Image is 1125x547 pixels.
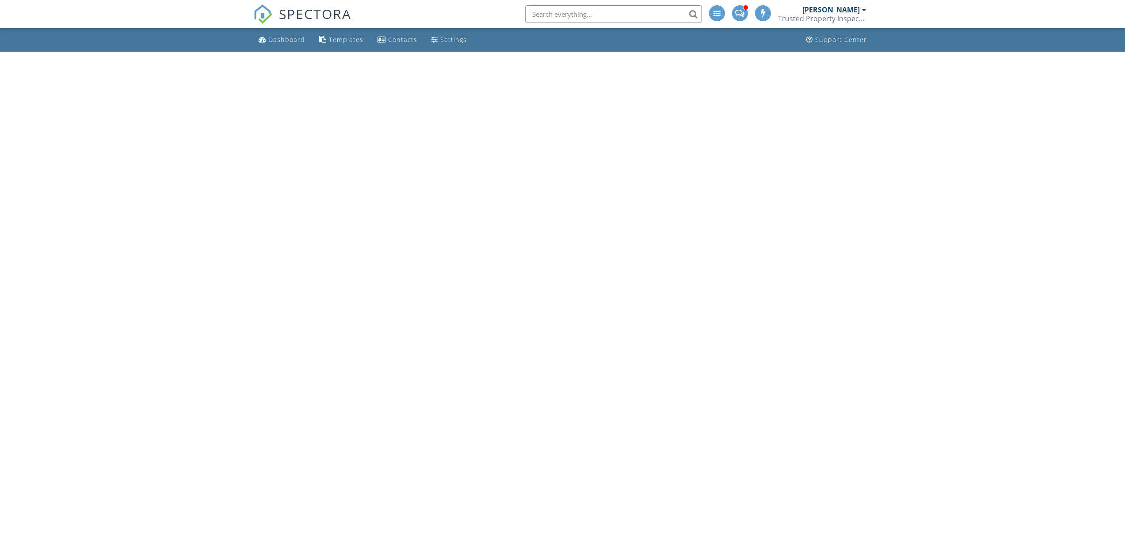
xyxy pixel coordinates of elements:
div: Trusted Property Inspections, LLC [778,14,866,23]
a: Contacts [374,32,421,48]
a: Settings [428,32,470,48]
a: SPECTORA [253,12,351,30]
div: Dashboard [268,35,305,44]
div: Support Center [815,35,867,44]
div: Templates [329,35,363,44]
img: The Best Home Inspection Software - Spectora [253,4,273,24]
a: Support Center [803,32,870,48]
div: [PERSON_NAME] [802,5,860,14]
a: Dashboard [255,32,309,48]
a: Templates [316,32,367,48]
span: SPECTORA [279,4,351,23]
div: Settings [440,35,467,44]
input: Search everything... [525,5,702,23]
div: Contacts [388,35,417,44]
